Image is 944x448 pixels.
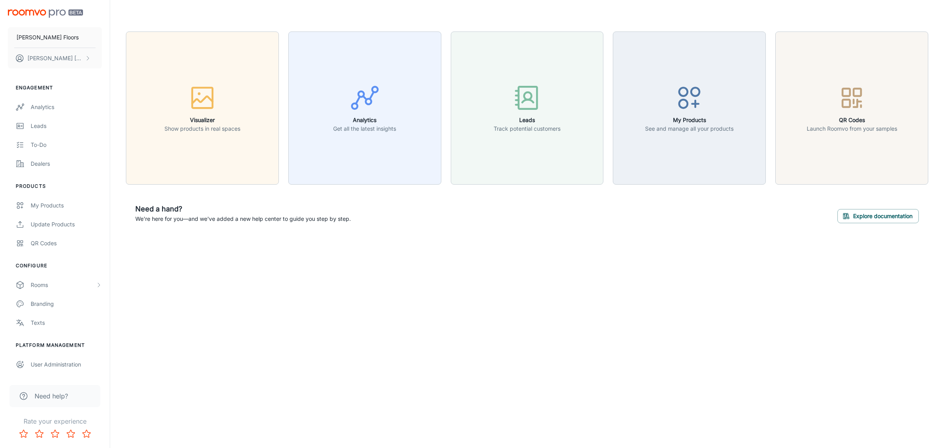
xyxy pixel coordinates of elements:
[31,159,102,168] div: Dealers
[775,31,928,185] button: QR CodesLaunch Roomvo from your samples
[8,27,102,48] button: [PERSON_NAME] Floors
[645,124,734,133] p: See and manage all your products
[126,31,279,185] button: VisualizerShow products in real spaces
[288,31,441,185] button: AnalyticsGet all the latest insights
[613,31,766,185] button: My ProductsSee and manage all your products
[807,116,897,124] h6: QR Codes
[31,220,102,229] div: Update Products
[775,104,928,111] a: QR CodesLaunch Roomvo from your samples
[837,209,919,223] button: Explore documentation
[164,124,240,133] p: Show products in real spaces
[8,9,83,18] img: Roomvo PRO Beta
[333,124,396,133] p: Get all the latest insights
[645,116,734,124] h6: My Products
[135,215,351,223] p: We're here for you—and we've added a new help center to guide you step by step.
[451,104,604,111] a: LeadsTrack potential customers
[494,124,560,133] p: Track potential customers
[31,122,102,130] div: Leads
[135,204,351,215] h6: Need a hand?
[451,31,604,185] button: LeadsTrack potential customers
[8,48,102,68] button: [PERSON_NAME] [PERSON_NAME]
[31,201,102,210] div: My Products
[807,124,897,133] p: Launch Roomvo from your samples
[28,54,83,63] p: [PERSON_NAME] [PERSON_NAME]
[17,33,79,42] p: [PERSON_NAME] Floors
[31,141,102,149] div: To-do
[494,116,560,124] h6: Leads
[288,104,441,111] a: AnalyticsGet all the latest insights
[164,116,240,124] h6: Visualizer
[333,116,396,124] h6: Analytics
[837,211,919,219] a: Explore documentation
[31,239,102,248] div: QR Codes
[613,104,766,111] a: My ProductsSee and manage all your products
[31,103,102,111] div: Analytics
